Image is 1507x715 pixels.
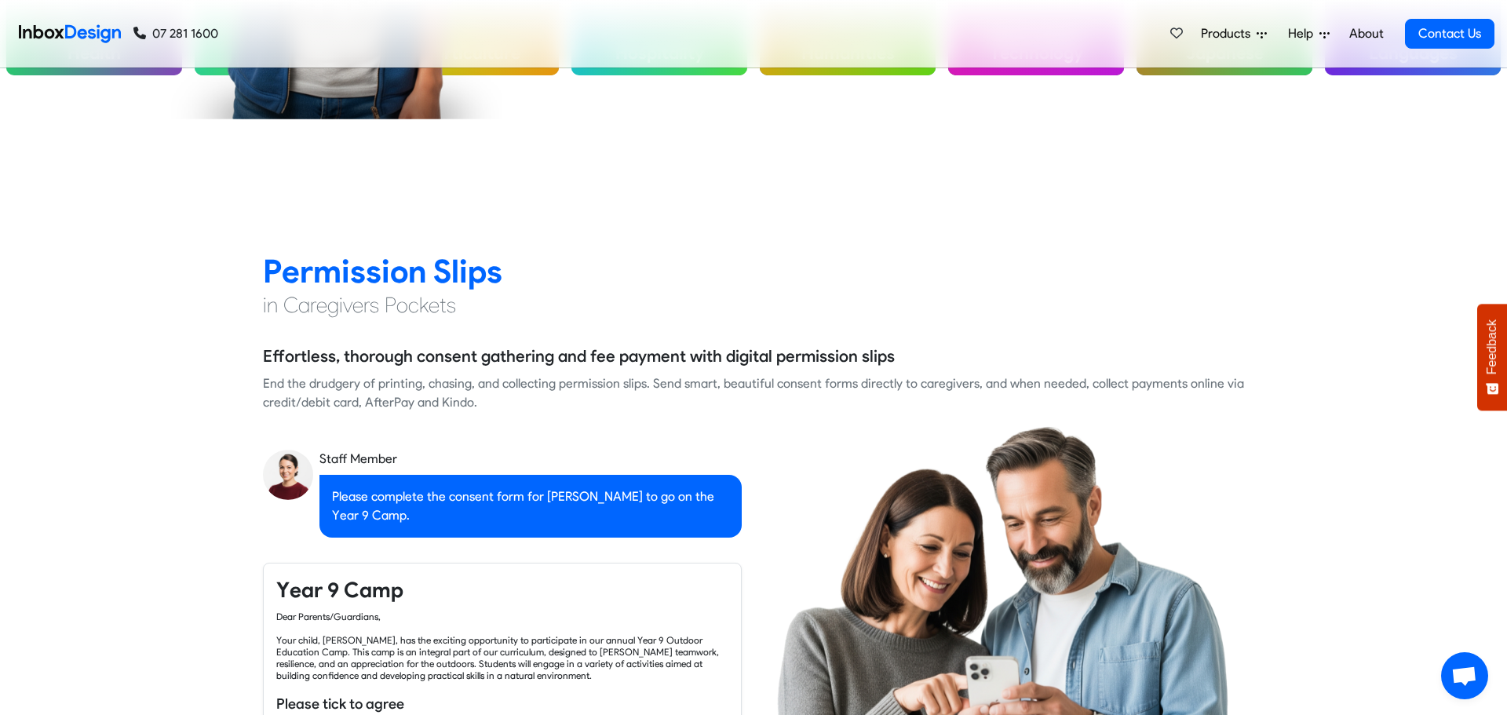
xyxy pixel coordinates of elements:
a: Open chat [1441,652,1488,699]
a: 07 281 1600 [133,24,218,43]
img: staff_avatar.png [263,450,313,500]
h4: in Caregivers Pockets [263,291,1244,319]
h2: Permission Slips [263,251,1244,291]
a: Help [1282,18,1336,49]
h5: Effortless, thorough consent gathering and fee payment with digital permission slips [263,345,895,368]
a: About [1345,18,1388,49]
div: End the drudgery of printing, chasing, and collecting permission slips. Send smart, beautiful con... [263,374,1244,412]
a: Contact Us [1405,19,1494,49]
span: Products [1201,24,1257,43]
span: Help [1288,24,1319,43]
button: Feedback - Show survey [1477,304,1507,410]
div: Please complete the consent form for [PERSON_NAME] to go on the Year 9 Camp. [319,475,742,538]
div: Dear Parents/Guardians, Your child, [PERSON_NAME], has the exciting opportunity to participate in... [276,611,728,681]
h4: Year 9 Camp [276,576,728,604]
h6: Please tick to agree [276,694,728,714]
div: Staff Member [319,450,742,469]
span: Feedback [1485,319,1499,374]
a: Products [1195,18,1273,49]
